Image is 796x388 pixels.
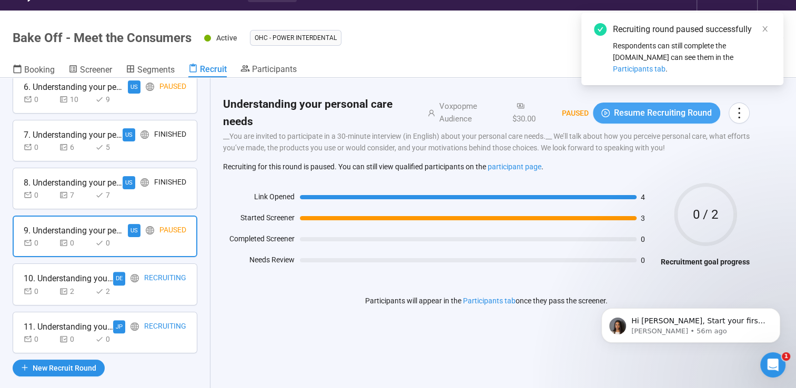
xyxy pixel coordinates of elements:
div: 0 [24,333,55,345]
span: check-circle [594,23,607,36]
h1: Bake Off - Meet the Consumers [13,30,192,45]
a: Screener [68,64,112,77]
div: 0 [24,94,55,105]
span: global [146,226,154,234]
div: DE [113,272,125,285]
div: Started Screener [223,212,295,228]
div: 7. Understanding your personal care needs [24,128,123,141]
button: play-circleResume Recruiting Round [593,103,720,124]
span: plus [21,364,28,371]
div: 10 [59,94,91,105]
div: Recruiting [144,272,186,285]
span: global [140,178,149,187]
div: 10. Understanding your personal care needs [24,272,113,285]
div: US [123,128,135,141]
a: participant page [488,162,541,171]
h2: Understanding your personal care needs [223,96,415,130]
div: US [123,176,135,189]
span: global [130,274,139,282]
div: 7 [95,189,127,201]
span: 0 [641,257,656,264]
span: Participants tab [613,65,666,73]
h4: Recruitment goal progress [661,256,750,268]
div: 2 [95,285,127,297]
div: US [128,80,140,94]
div: $30.00 [508,100,549,125]
span: Resume Recruiting Round [614,106,712,119]
div: Needs Review [223,254,295,270]
div: 0 [24,189,55,201]
span: Participants [252,64,297,74]
div: Paused [159,80,186,94]
span: user [415,109,435,117]
iframe: Intercom live chat [760,352,785,377]
span: 0 [641,236,656,243]
p: __You are invited to participate in a 30-minute interview (in English) about your personal care n... [223,130,750,154]
span: OHC - Power Interdental [255,33,337,43]
div: 9. Understanding your personal care needs [24,224,124,237]
div: Voxpopme Audience [435,100,508,125]
div: 6. Understanding your personal care needs [24,80,124,94]
a: Recruit [188,64,227,77]
div: Paused [549,107,589,119]
span: 0 / 2 [674,208,737,221]
a: Participants tab [463,297,516,305]
div: US [128,224,140,237]
div: 0 [24,285,55,297]
span: Booking [24,65,55,75]
div: 0 [59,237,91,249]
div: 11. Understanding your personal care needs [24,320,113,333]
button: more [729,103,750,124]
div: 7 [59,189,91,201]
div: Respondents can still complete the [DOMAIN_NAME] can see them in the . [613,40,771,75]
span: Recruit [200,64,227,74]
div: Recruiting for this round is paused. You can still view qualified participants on the . [223,161,750,172]
div: 6 [59,141,91,153]
span: more [732,106,746,120]
div: Recruiting round paused successfully [613,23,771,36]
div: 0 [24,237,55,249]
span: New Recruit Round [33,362,96,374]
span: Screener [80,65,112,75]
div: Paused [159,224,186,237]
span: 1 [782,352,790,361]
span: play-circle [601,109,610,117]
div: 8. Understanding your personal care needs [24,176,123,189]
div: 0 [59,333,91,345]
a: Booking [13,64,55,77]
div: Finished [154,128,186,141]
span: close [761,25,769,33]
span: 3 [641,215,656,222]
button: plusNew Recruit Round [13,360,105,376]
div: Completed Screener [223,233,295,249]
div: 0 [24,141,55,153]
span: Segments [137,65,175,75]
div: 0 [95,333,127,345]
span: global [130,322,139,331]
span: global [146,83,154,91]
div: Link Opened [223,191,295,207]
p: Participants will appear in the once they pass the screener. [365,295,608,307]
div: 9 [95,94,127,105]
a: Participants [240,64,297,76]
span: 4 [641,193,656,201]
div: Finished [154,176,186,189]
iframe: Intercom notifications message [586,286,796,360]
div: 0 [95,237,127,249]
a: Segments [126,64,175,77]
span: global [140,130,149,139]
div: 5 [95,141,127,153]
div: JP [113,320,125,333]
div: 2 [59,285,91,297]
span: Active [216,34,237,42]
div: Recruiting [144,320,186,333]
